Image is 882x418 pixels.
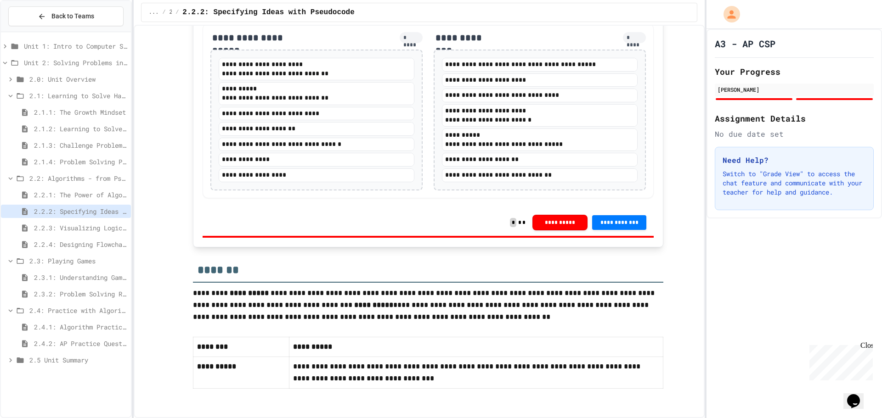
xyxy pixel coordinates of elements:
h1: A3 - AP CSP [715,37,775,50]
span: Back to Teams [51,11,94,21]
span: 2.4: Practice with Algorithms [29,306,127,315]
span: 2.2.1: The Power of Algorithms [34,190,127,200]
span: 2.3: Playing Games [29,256,127,266]
iframe: chat widget [843,381,873,409]
span: Unit 2: Solving Problems in Computer Science [24,58,127,67]
span: 2.1.3: Challenge Problem - The Bridge [34,140,127,150]
span: Unit 1: Intro to Computer Science [24,41,127,51]
span: 2.4.1: Algorithm Practice Exercises [34,322,127,332]
p: Switch to "Grade View" to access the chat feature and communicate with your teacher for help and ... [723,169,866,197]
span: 2.3.1: Understanding Games with Flowcharts [34,273,127,282]
span: 2.1.4: Problem Solving Practice [34,157,127,167]
button: Back to Teams [8,6,124,26]
div: No due date set [715,128,874,139]
span: 2.2: Algorithms - from Pseudocode to Flowcharts [170,9,172,16]
span: 2.0: Unit Overview [29,74,127,84]
span: 2.4.2: AP Practice Questions [34,339,127,348]
span: 2.1.1: The Growth Mindset [34,107,127,117]
div: [PERSON_NAME] [718,85,871,94]
span: 2.2.3: Visualizing Logic with Flowcharts [34,223,127,233]
span: 2.2.4: Designing Flowcharts [34,240,127,249]
span: ... [149,9,159,16]
iframe: chat widget [806,341,873,380]
h2: Assignment Details [715,112,874,125]
span: 2.2: Algorithms - from Pseudocode to Flowcharts [29,173,127,183]
span: 2.2.2: Specifying Ideas with Pseudocode [34,206,127,216]
span: / [175,9,179,16]
h3: Need Help? [723,155,866,166]
h2: Your Progress [715,65,874,78]
div: My Account [714,4,742,25]
span: 2.5 Unit Summary [29,355,127,365]
span: 2.1.2: Learning to Solve Hard Problems [34,124,127,134]
span: 2.2.2: Specifying Ideas with Pseudocode [182,7,354,18]
span: 2.3.2: Problem Solving Reflection [34,289,127,299]
span: / [162,9,165,16]
div: Chat with us now!Close [4,4,63,58]
span: 2.1: Learning to Solve Hard Problems [29,91,127,100]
